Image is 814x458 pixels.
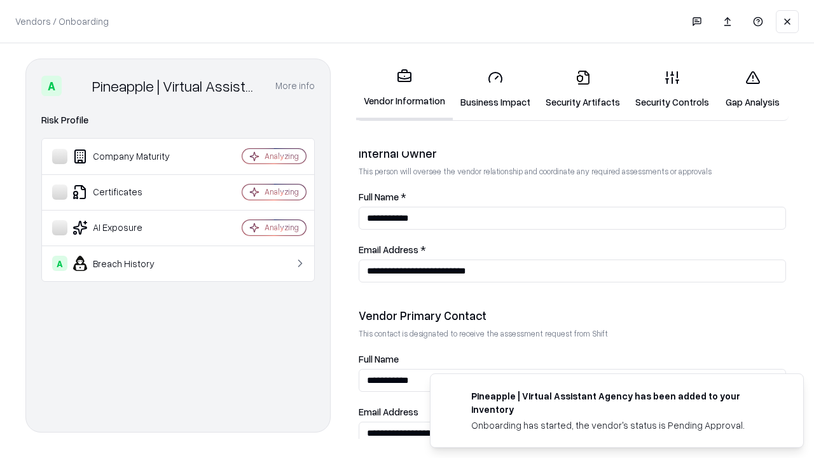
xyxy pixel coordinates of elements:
label: Full Name [359,354,786,364]
img: Pineapple | Virtual Assistant Agency [67,76,87,96]
div: Internal Owner [359,146,786,161]
a: Security Controls [628,60,717,119]
a: Gap Analysis [717,60,789,119]
label: Email Address [359,407,786,417]
div: Analyzing [265,222,299,233]
div: Company Maturity [52,149,204,164]
div: A [41,76,62,96]
div: Pineapple | Virtual Assistant Agency has been added to your inventory [471,389,773,416]
div: Risk Profile [41,113,315,128]
p: Vendors / Onboarding [15,15,109,28]
button: More info [275,74,315,97]
a: Security Artifacts [538,60,628,119]
div: Pineapple | Virtual Assistant Agency [92,76,260,96]
p: This contact is designated to receive the assessment request from Shift [359,328,786,339]
label: Full Name * [359,192,786,202]
div: Onboarding has started, the vendor's status is Pending Approval. [471,419,773,432]
div: Breach History [52,256,204,271]
label: Email Address * [359,245,786,254]
div: Vendor Primary Contact [359,308,786,323]
div: Analyzing [265,151,299,162]
img: trypineapple.com [446,389,461,405]
p: This person will oversee the vendor relationship and coordinate any required assessments or appro... [359,166,786,177]
div: Analyzing [265,186,299,197]
div: A [52,256,67,271]
div: AI Exposure [52,220,204,235]
div: Certificates [52,184,204,200]
a: Business Impact [453,60,538,119]
a: Vendor Information [356,59,453,120]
